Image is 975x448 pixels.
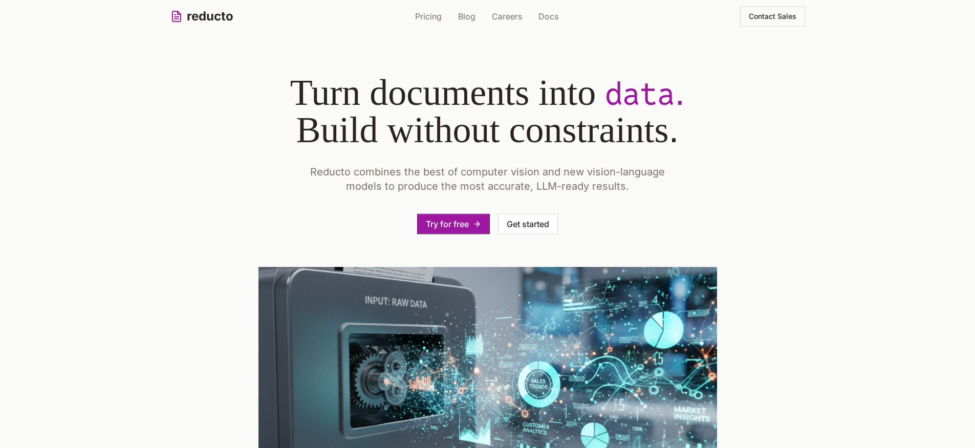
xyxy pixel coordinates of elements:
[291,165,684,193] p: Reducto combines the best of computer vision and new vision-language models to produce the most a...
[170,8,233,25] a: reducto
[415,10,442,23] a: Pricing
[740,6,805,27] button: Contact Sales
[498,214,558,234] button: Get started
[675,72,685,113] span: .
[538,10,558,23] a: Docs
[417,214,490,234] button: Try for free
[605,73,675,114] span: data
[668,109,679,150] span: .
[458,10,475,23] a: Blog
[290,72,685,150] span: Turn documents into
[296,109,679,150] span: Build without constraints
[492,10,522,23] a: Careers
